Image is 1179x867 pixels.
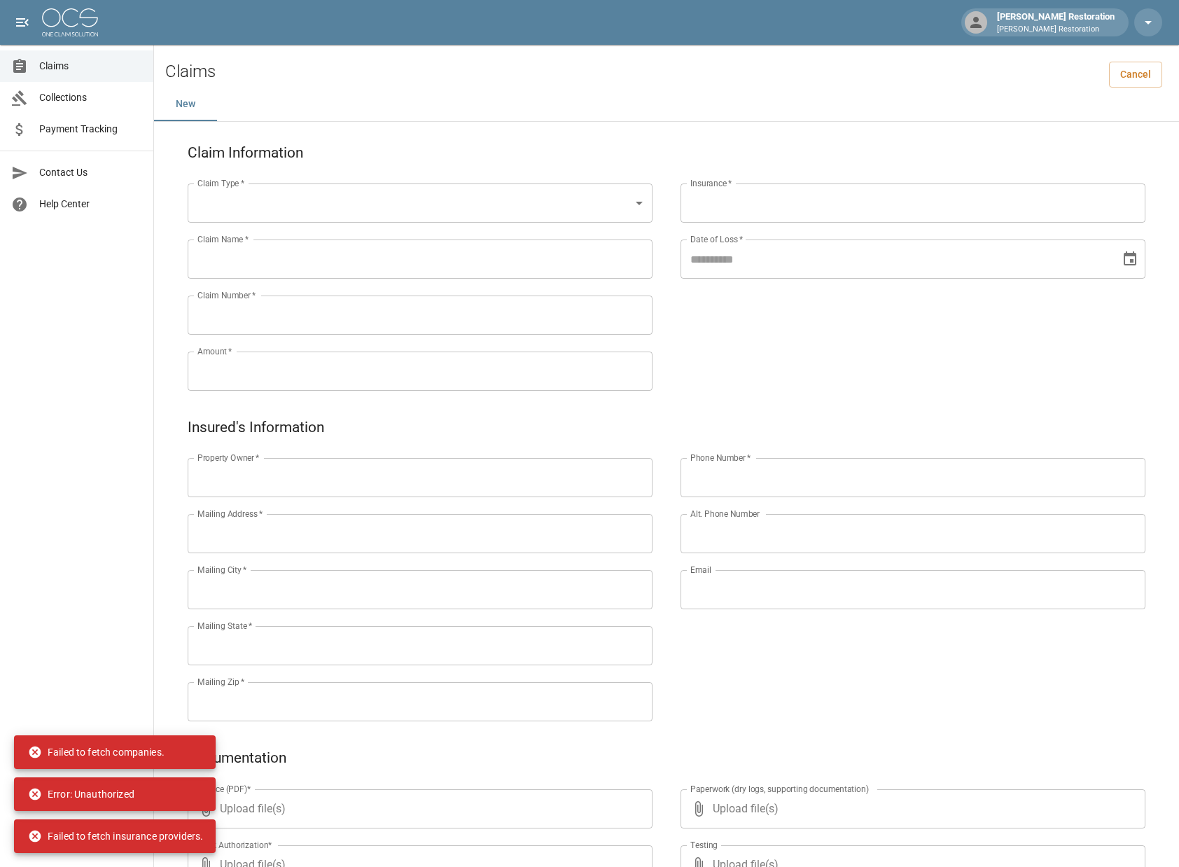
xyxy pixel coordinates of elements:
[197,620,252,632] label: Mailing State
[690,177,732,189] label: Insurance
[197,289,256,301] label: Claim Number
[197,564,247,576] label: Mailing City
[690,508,760,520] label: Alt. Phone Number
[165,62,216,82] h2: Claims
[39,90,142,105] span: Collections
[197,345,232,357] label: Amount
[154,88,217,121] button: New
[39,165,142,180] span: Contact Us
[991,10,1120,35] div: [PERSON_NAME] Restoration
[1116,245,1144,273] button: Choose date
[690,564,711,576] label: Email
[197,508,263,520] label: Mailing Address
[28,740,165,765] div: Failed to fetch companies.
[997,24,1115,36] p: [PERSON_NAME] Restoration
[713,789,1108,828] span: Upload file(s)
[197,783,251,795] label: Invoice (PDF)*
[8,8,36,36] button: open drawer
[197,233,249,245] label: Claim Name
[1109,62,1162,88] a: Cancel
[690,452,751,464] label: Phone Number
[39,197,142,211] span: Help Center
[28,824,203,849] div: Failed to fetch insurance providers.
[28,782,134,807] div: Error: Unauthorized
[197,177,244,189] label: Claim Type
[39,122,142,137] span: Payment Tracking
[197,452,260,464] label: Property Owner
[690,233,743,245] label: Date of Loss
[39,59,142,74] span: Claims
[154,88,1179,121] div: dynamic tabs
[42,8,98,36] img: ocs-logo-white-transparent.png
[197,676,245,688] label: Mailing Zip
[197,839,272,851] label: Work Authorization*
[220,789,615,828] span: Upload file(s)
[690,783,869,795] label: Paperwork (dry logs, supporting documentation)
[690,839,718,851] label: Testing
